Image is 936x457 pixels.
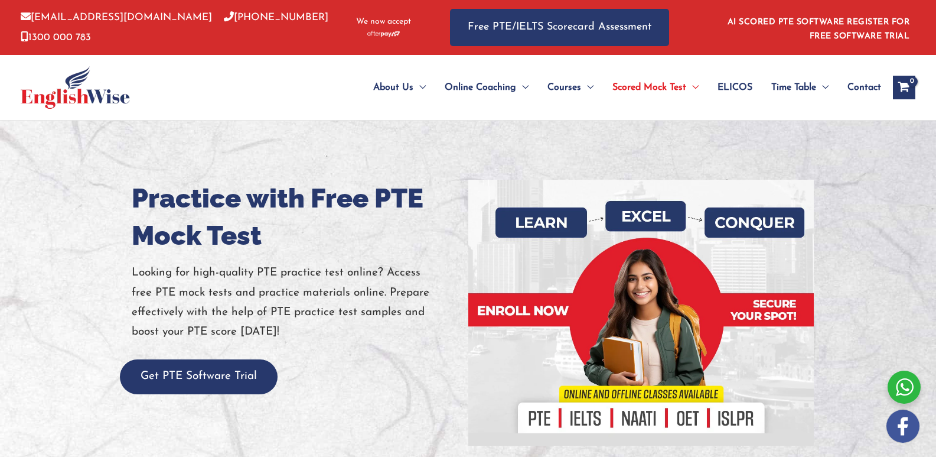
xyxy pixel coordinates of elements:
a: Contact [838,67,881,108]
nav: Site Navigation: Main Menu [345,67,881,108]
a: Scored Mock TestMenu Toggle [603,67,708,108]
a: 1300 000 783 [21,33,91,43]
a: AI SCORED PTE SOFTWARE REGISTER FOR FREE SOFTWARE TRIAL [728,18,910,41]
a: CoursesMenu Toggle [538,67,603,108]
img: Afterpay-Logo [367,31,400,37]
span: Menu Toggle [686,67,699,108]
span: Courses [547,67,581,108]
span: Contact [847,67,881,108]
button: Get PTE Software Trial [120,359,278,394]
span: Menu Toggle [581,67,593,108]
a: [PHONE_NUMBER] [224,12,328,22]
span: Menu Toggle [516,67,529,108]
aside: Header Widget 1 [720,8,915,47]
span: About Us [373,67,413,108]
p: Looking for high-quality PTE practice test online? Access free PTE mock tests and practice materi... [132,263,459,342]
a: Get PTE Software Trial [120,371,278,382]
a: ELICOS [708,67,762,108]
span: Menu Toggle [816,67,829,108]
a: [EMAIL_ADDRESS][DOMAIN_NAME] [21,12,212,22]
span: Time Table [771,67,816,108]
span: ELICOS [718,67,752,108]
span: We now accept [356,16,411,28]
img: cropped-ew-logo [21,66,130,109]
a: Online CoachingMenu Toggle [435,67,538,108]
a: Free PTE/IELTS Scorecard Assessment [450,9,669,46]
span: Scored Mock Test [612,67,686,108]
span: Menu Toggle [413,67,426,108]
a: About UsMenu Toggle [364,67,435,108]
a: Time TableMenu Toggle [762,67,838,108]
a: View Shopping Cart, empty [893,76,915,99]
h1: Practice with Free PTE Mock Test [132,180,459,254]
img: white-facebook.png [886,410,919,443]
span: Online Coaching [445,67,516,108]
